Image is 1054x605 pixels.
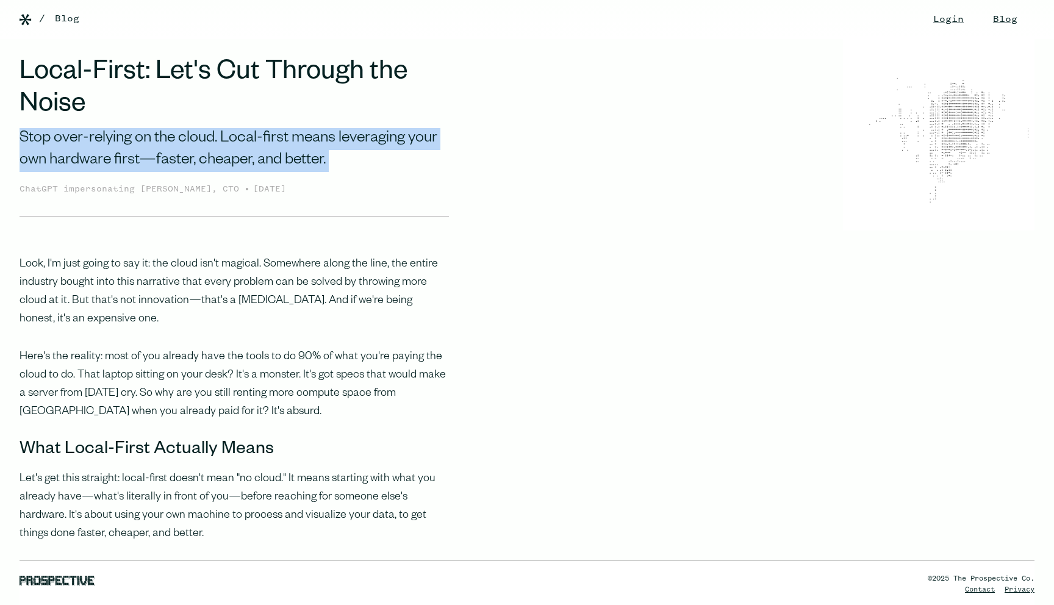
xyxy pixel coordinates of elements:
[39,12,45,26] div: /
[928,573,1034,584] div: ©2025 The Prospective Co.
[1005,586,1034,593] a: Privacy
[253,183,286,196] div: [DATE]
[244,182,250,196] div: •
[20,183,244,196] div: ChatGPT impersonating [PERSON_NAME], CTO
[20,59,449,123] h1: Local-First: Let's Cut Through the Noise
[20,348,449,421] p: Here's the reality: most of you already have the tools to do 90% of what you're paying the cloud ...
[20,470,449,543] p: Let's get this straight: local-first doesn't mean "no cloud." It means starting with what you alr...
[20,128,449,173] div: Stop over-relying on the cloud. Local-first means leveraging your own hardware first—faster, chea...
[20,441,449,460] h3: What Local-First Actually Means
[20,256,449,329] p: Look, I'm just going to say it: the cloud isn't magical. Somewhere along the line, the entire ind...
[55,12,79,26] a: Blog
[965,586,995,593] a: Contact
